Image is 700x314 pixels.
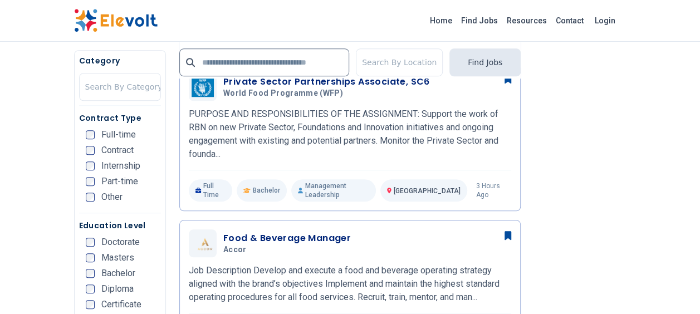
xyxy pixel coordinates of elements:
input: Other [86,193,95,202]
span: Certificate [101,300,141,309]
input: Masters [86,253,95,262]
a: Login [588,9,622,32]
p: 3 hours ago [476,181,512,199]
img: Elevolt [74,9,158,32]
input: Diploma [86,284,95,293]
p: Management Leadership [291,179,376,202]
p: Job Description Develop and execute a food and beverage operating strategy aligned with the brand... [189,264,511,304]
img: World Food Programme (WFP) [192,77,214,97]
img: Accor [192,237,214,251]
a: Find Jobs [457,12,502,30]
span: Other [101,193,123,202]
input: Part-time [86,177,95,186]
h5: Contract Type [79,112,161,124]
p: Full Time [189,179,232,202]
span: Bachelor [253,186,280,195]
a: Resources [502,12,551,30]
span: Contract [101,146,134,155]
a: Contact [551,12,588,30]
a: Home [425,12,457,30]
h3: Food & Beverage Manager [223,232,351,245]
span: Masters [101,253,134,262]
span: [GEOGRAPHIC_DATA] [394,187,461,195]
h5: Category [79,55,161,66]
button: Find Jobs [449,48,521,76]
span: Diploma [101,284,134,293]
input: Contract [86,146,95,155]
input: Full-time [86,130,95,139]
iframe: Chat Widget [644,261,700,314]
a: World Food Programme (WFP)Private Sector Partnerships Associate, SC6World Food Programme (WFP)PUR... [189,73,511,202]
span: Full-time [101,130,136,139]
input: Doctorate [86,238,95,247]
input: Bachelor [86,269,95,278]
span: World Food Programme (WFP) [223,89,343,99]
h5: Education Level [79,220,161,231]
span: Doctorate [101,238,140,247]
span: Internship [101,161,140,170]
span: Accor [223,245,247,255]
input: Certificate [86,300,95,309]
h3: Private Sector Partnerships Associate, SC6 [223,75,430,89]
input: Internship [86,161,95,170]
span: Part-time [101,177,138,186]
p: PURPOSE AND RESPONSIBILITIES OF THE ASSIGNMENT: Support the work of RBN on new Private Sector, Fo... [189,107,511,161]
span: Bachelor [101,269,135,278]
